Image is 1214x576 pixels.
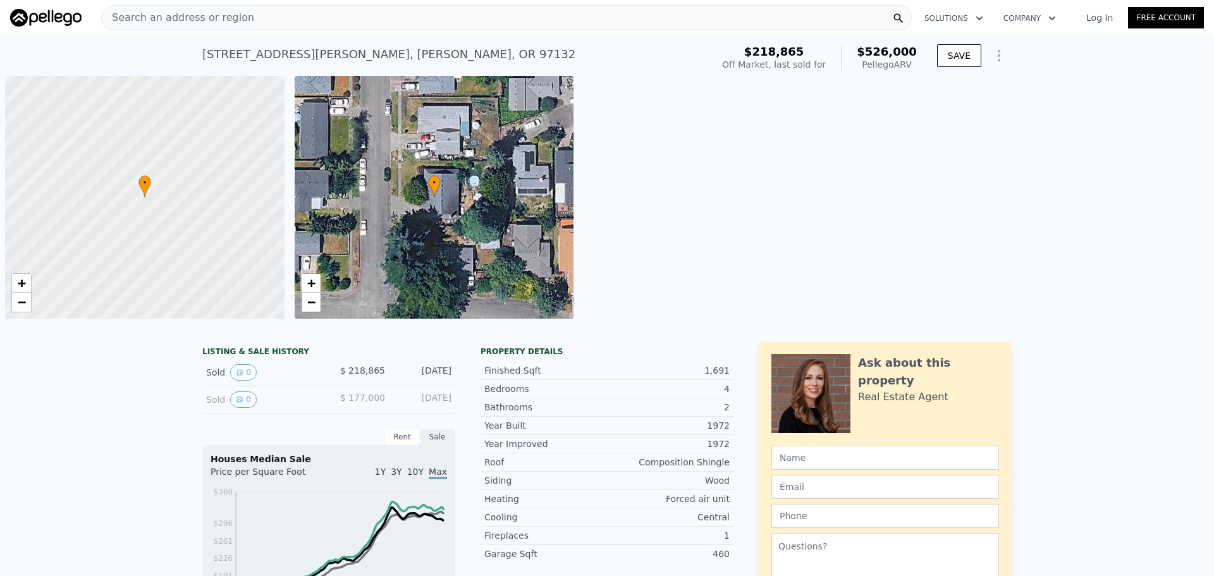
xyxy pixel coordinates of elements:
div: Roof [484,456,607,469]
div: • [138,175,151,197]
input: Name [771,446,999,470]
div: 1,691 [607,364,730,377]
div: 1 [607,529,730,542]
span: • [138,177,151,188]
div: Heating [484,493,607,505]
div: 1972 [607,438,730,450]
div: Fireplaces [484,529,607,542]
span: $ 177,000 [340,393,385,403]
tspan: $360 [213,487,233,496]
div: 2 [607,401,730,414]
div: Price per Square Foot [211,465,329,486]
div: Sold [206,364,319,381]
div: 4 [607,383,730,395]
button: Solutions [914,7,993,30]
span: $526,000 [857,45,917,58]
div: Year Built [484,419,607,432]
a: Free Account [1128,7,1204,28]
div: Year Improved [484,438,607,450]
div: Property details [481,346,733,357]
span: + [18,275,26,291]
div: Sale [420,429,455,445]
span: 10Y [407,467,424,477]
div: Pellego ARV [857,58,917,71]
div: Bedrooms [484,383,607,395]
span: $218,865 [744,45,804,58]
div: Off Market, last sold for [722,58,826,71]
span: Search an address or region [102,10,254,25]
div: Sold [206,391,319,408]
div: Bathrooms [484,401,607,414]
div: [DATE] [395,391,451,408]
div: 460 [607,548,730,560]
div: Rent [384,429,420,445]
tspan: $296 [213,519,233,528]
span: + [307,275,315,291]
div: Wood [607,474,730,487]
button: SAVE [937,44,981,67]
div: Cooling [484,511,607,524]
a: Zoom out [302,293,321,312]
a: Zoom in [12,274,31,293]
span: − [307,294,315,310]
img: Pellego [10,9,82,27]
span: • [428,177,441,188]
div: [DATE] [395,364,451,381]
a: Zoom out [12,293,31,312]
button: Show Options [986,43,1012,68]
div: Siding [484,474,607,487]
tspan: $261 [213,537,233,546]
div: Central [607,511,730,524]
div: LISTING & SALE HISTORY [202,346,455,359]
div: 1972 [607,419,730,432]
div: Garage Sqft [484,548,607,560]
div: [STREET_ADDRESS][PERSON_NAME] , [PERSON_NAME] , OR 97132 [202,46,575,63]
div: • [428,175,441,197]
button: View historical data [230,391,257,408]
input: Email [771,475,999,499]
span: 1Y [375,467,386,477]
span: 3Y [391,467,402,477]
div: Composition Shingle [607,456,730,469]
span: Max [429,467,447,479]
div: Ask about this property [858,354,999,389]
div: Real Estate Agent [858,389,948,405]
div: Houses Median Sale [211,453,447,465]
span: − [18,294,26,310]
a: Zoom in [302,274,321,293]
div: Finished Sqft [484,364,607,377]
tspan: $226 [213,554,233,563]
input: Phone [771,504,999,528]
div: Forced air unit [607,493,730,505]
span: $ 218,865 [340,365,385,376]
a: Log In [1071,11,1128,24]
button: View historical data [230,364,257,381]
button: Company [993,7,1066,30]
